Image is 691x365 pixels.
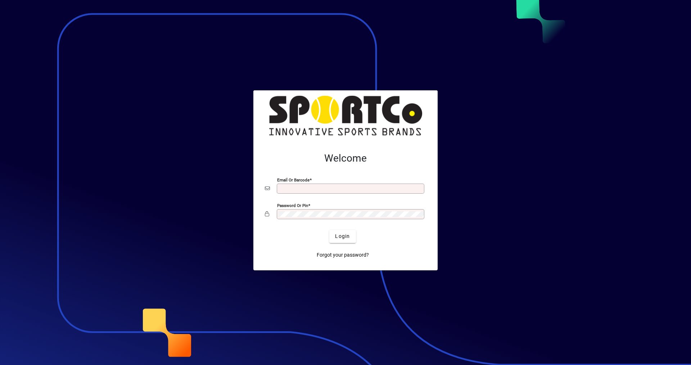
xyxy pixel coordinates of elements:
span: Forgot your password? [317,251,369,259]
a: Forgot your password? [314,249,372,262]
h2: Welcome [265,152,426,165]
button: Login [329,230,356,243]
mat-label: Password or Pin [277,203,308,208]
mat-label: Email or Barcode [277,177,310,182]
span: Login [335,233,350,240]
